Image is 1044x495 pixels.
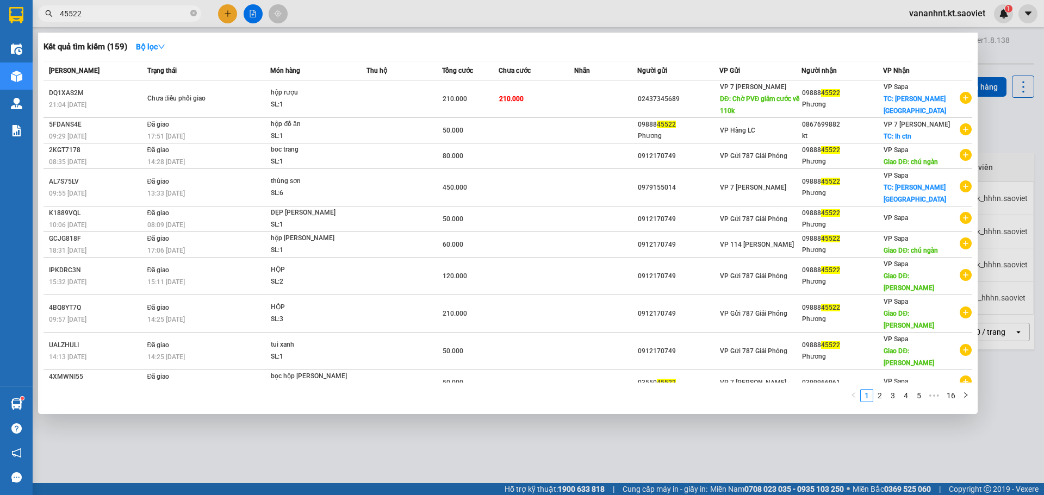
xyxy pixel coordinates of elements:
[11,398,22,410] img: warehouse-icon
[801,67,837,74] span: Người nhận
[147,67,177,74] span: Trạng thái
[802,99,883,110] div: Phương
[637,67,667,74] span: Người gửi
[960,375,972,387] span: plus-circle
[271,87,352,99] div: hộp rượu
[821,209,840,217] span: 45522
[147,158,185,166] span: 14:28 [DATE]
[874,390,886,402] a: 2
[959,389,972,402] button: right
[147,221,185,229] span: 08:09 [DATE]
[49,247,86,254] span: 18:31 [DATE]
[147,190,185,197] span: 13:33 [DATE]
[884,133,911,140] span: TC: lh ctn
[720,127,755,134] span: VP Hàng LC
[49,302,144,314] div: 4BQ8YT7Q
[49,67,100,74] span: [PERSON_NAME]
[638,182,719,193] div: 0979155014
[802,245,883,256] div: Phương
[60,8,188,20] input: Tìm tên, số ĐT hoặc mã đơn
[366,67,387,74] span: Thu hộ
[802,233,883,245] div: 09888
[638,346,719,357] div: 0912170749
[943,390,959,402] a: 16
[884,347,934,367] span: Giao DĐ: [PERSON_NAME]
[657,379,676,386] span: 45522
[49,87,144,99] div: DQ1XAS2M
[49,278,86,286] span: 15:32 [DATE]
[49,316,86,323] span: 09:57 [DATE]
[21,397,24,400] sup: 1
[883,67,910,74] span: VP Nhận
[638,93,719,105] div: 02437345689
[886,389,899,402] li: 3
[49,221,86,229] span: 10:06 [DATE]
[49,353,86,361] span: 14:13 [DATE]
[802,130,883,142] div: kt
[802,340,883,351] div: 09888
[147,266,170,274] span: Đã giao
[443,379,463,386] span: 50.000
[499,95,524,103] span: 210.000
[443,310,467,317] span: 210.000
[147,235,170,242] span: Đã giao
[720,152,787,160] span: VP Gửi 787 Giải Phóng
[638,239,719,250] div: 0912170749
[271,371,352,383] div: bọc hộp [PERSON_NAME]
[884,95,946,115] span: TC: [PERSON_NAME][GEOGRAPHIC_DATA]
[847,389,860,402] button: left
[821,235,840,242] span: 45522
[271,156,352,168] div: SL: 1
[147,278,185,286] span: 15:11 [DATE]
[443,127,463,134] span: 50.000
[49,208,144,219] div: K1889VQL
[802,156,883,167] div: Phương
[802,87,883,99] div: 09888
[821,304,840,311] span: 45522
[49,101,86,109] span: 21:04 [DATE]
[271,99,352,111] div: SL: 1
[960,344,972,356] span: plus-circle
[147,133,185,140] span: 17:51 [DATE]
[884,272,934,292] span: Giao DĐ: [PERSON_NAME]
[887,390,899,402] a: 3
[925,389,943,402] li: Next 5 Pages
[861,390,873,402] a: 1
[960,149,972,161] span: plus-circle
[884,260,908,268] span: VP Sapa
[638,377,719,389] div: 03550
[960,237,972,249] span: plus-circle
[802,377,883,389] div: 0399966961
[847,389,860,402] li: Previous Page
[271,351,352,363] div: SL: 1
[720,241,794,248] span: VP 114 [PERSON_NAME]
[959,389,972,402] li: Next Page
[802,276,883,287] div: Phương
[49,371,144,383] div: 4XMWNI55
[271,176,352,187] div: thùng sơn
[962,392,969,398] span: right
[719,67,740,74] span: VP Gửi
[720,184,786,191] span: VP 7 [PERSON_NAME]
[802,314,883,325] div: Phương
[802,176,883,187] div: 09888
[802,119,883,130] div: 0867699882
[884,158,938,166] span: Giao DĐ: chú ngàn
[638,151,719,162] div: 0912170749
[802,219,883,230] div: Phương
[821,341,840,349] span: 45522
[271,383,352,394] div: SL: 1
[884,121,950,128] span: VP 7 [PERSON_NAME]
[960,212,972,224] span: plus-circle
[925,389,943,402] span: •••
[271,276,352,288] div: SL: 2
[960,92,972,104] span: plus-circle
[884,146,908,154] span: VP Sapa
[802,187,883,199] div: Phương
[884,335,908,343] span: VP Sapa
[443,347,463,355] span: 50.000
[499,67,531,74] span: Chưa cước
[442,67,473,74] span: Tổng cước
[574,67,590,74] span: Nhãn
[802,302,883,314] div: 09888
